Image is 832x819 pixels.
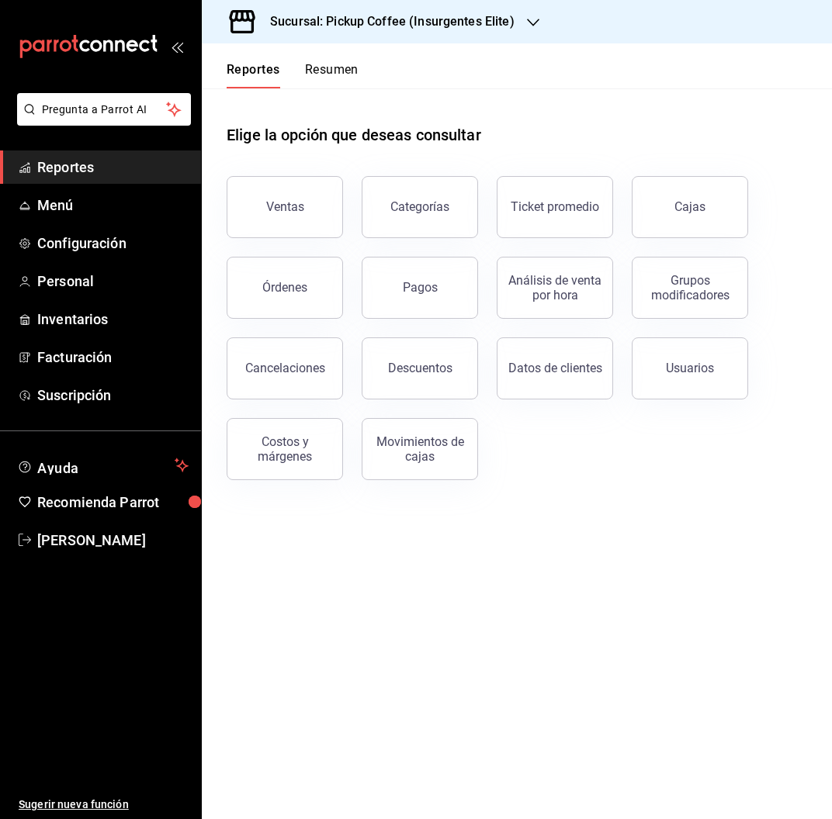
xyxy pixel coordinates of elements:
[362,337,478,399] button: Descuentos
[37,347,189,368] span: Facturación
[37,530,189,551] span: [PERSON_NAME]
[632,176,748,238] a: Cajas
[497,337,613,399] button: Datos de clientes
[37,492,189,513] span: Recomienda Parrot
[227,123,481,147] h1: Elige la opción que deseas consultar
[262,280,307,295] div: Órdenes
[37,195,189,216] span: Menú
[227,176,343,238] button: Ventas
[227,337,343,399] button: Cancelaciones
[227,62,280,88] button: Reportes
[237,434,333,464] div: Costos y márgenes
[37,456,168,475] span: Ayuda
[674,198,706,216] div: Cajas
[362,176,478,238] button: Categorías
[362,257,478,319] button: Pagos
[403,280,438,295] div: Pagos
[17,93,191,126] button: Pregunta a Parrot AI
[632,257,748,319] button: Grupos modificadores
[227,257,343,319] button: Órdenes
[507,273,603,302] div: Análisis de venta por hora
[258,12,515,31] h3: Sucursal: Pickup Coffee (Insurgentes Elite)
[37,157,189,178] span: Reportes
[37,309,189,330] span: Inventarios
[508,361,602,375] div: Datos de clientes
[171,40,183,53] button: open_drawer_menu
[305,62,359,88] button: Resumen
[37,385,189,406] span: Suscripción
[42,102,167,118] span: Pregunta a Parrot AI
[642,273,738,302] div: Grupos modificadores
[19,797,189,813] span: Sugerir nueva función
[497,176,613,238] button: Ticket promedio
[245,361,325,375] div: Cancelaciones
[632,337,748,399] button: Usuarios
[497,257,613,319] button: Análisis de venta por hora
[227,62,359,88] div: navigation tabs
[227,418,343,480] button: Costos y márgenes
[511,199,599,214] div: Ticket promedio
[11,112,191,129] a: Pregunta a Parrot AI
[362,418,478,480] button: Movimientos de cajas
[372,434,468,464] div: Movimientos de cajas
[388,361,452,375] div: Descuentos
[266,199,304,214] div: Ventas
[37,271,189,292] span: Personal
[390,199,449,214] div: Categorías
[666,361,714,375] div: Usuarios
[37,233,189,254] span: Configuración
